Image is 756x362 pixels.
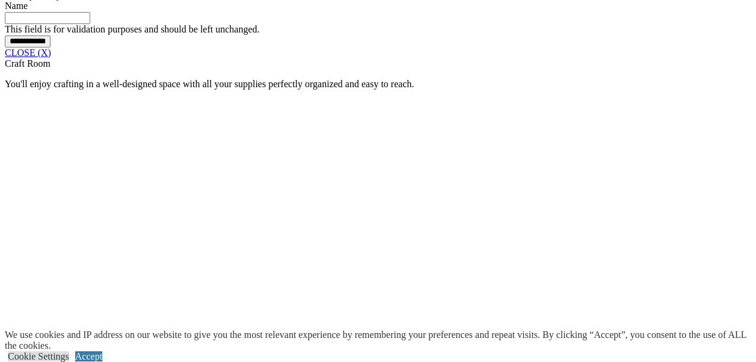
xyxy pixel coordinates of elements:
div: This field is for validation purposes and should be left unchanged. [5,24,751,35]
label: Name [5,1,28,11]
a: CLOSE (X) [5,48,51,58]
p: You'll enjoy crafting in a well-designed space with all your supplies perfectly organized and eas... [5,79,751,90]
div: We use cookies and IP address on our website to give you the most relevant experience by remember... [5,330,756,351]
span: Craft Room [5,58,51,69]
a: Cookie Settings [8,351,69,361]
a: Accept [75,351,102,361]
